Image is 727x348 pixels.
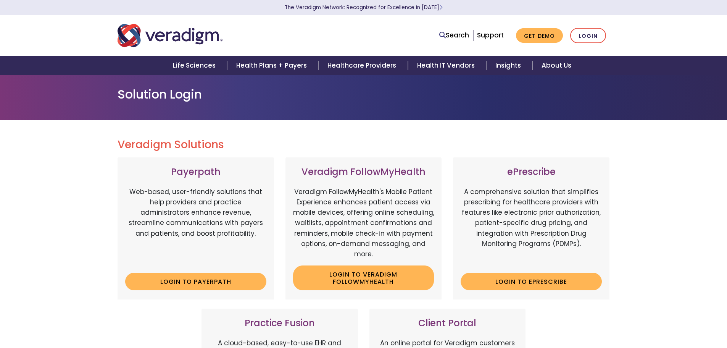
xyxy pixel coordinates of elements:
[293,187,434,259] p: Veradigm FollowMyHealth's Mobile Patient Experience enhances patient access via mobile devices, o...
[408,56,486,75] a: Health IT Vendors
[118,138,610,151] h2: Veradigm Solutions
[461,187,602,267] p: A comprehensive solution that simplifies prescribing for healthcare providers with features like ...
[516,28,563,43] a: Get Demo
[125,187,266,267] p: Web-based, user-friendly solutions that help providers and practice administrators enhance revenu...
[118,23,222,48] img: Veradigm logo
[293,265,434,290] a: Login to Veradigm FollowMyHealth
[439,4,443,11] span: Learn More
[285,4,443,11] a: The Veradigm Network: Recognized for Excellence in [DATE]Learn More
[318,56,408,75] a: Healthcare Providers
[125,273,266,290] a: Login to Payerpath
[164,56,227,75] a: Life Sciences
[125,167,266,178] h3: Payerpath
[209,318,350,329] h3: Practice Fusion
[439,30,469,40] a: Search
[570,28,606,44] a: Login
[118,87,610,102] h1: Solution Login
[461,273,602,290] a: Login to ePrescribe
[532,56,580,75] a: About Us
[486,56,532,75] a: Insights
[461,167,602,178] h3: ePrescribe
[293,167,434,178] h3: Veradigm FollowMyHealth
[377,318,518,329] h3: Client Portal
[227,56,318,75] a: Health Plans + Payers
[477,31,504,40] a: Support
